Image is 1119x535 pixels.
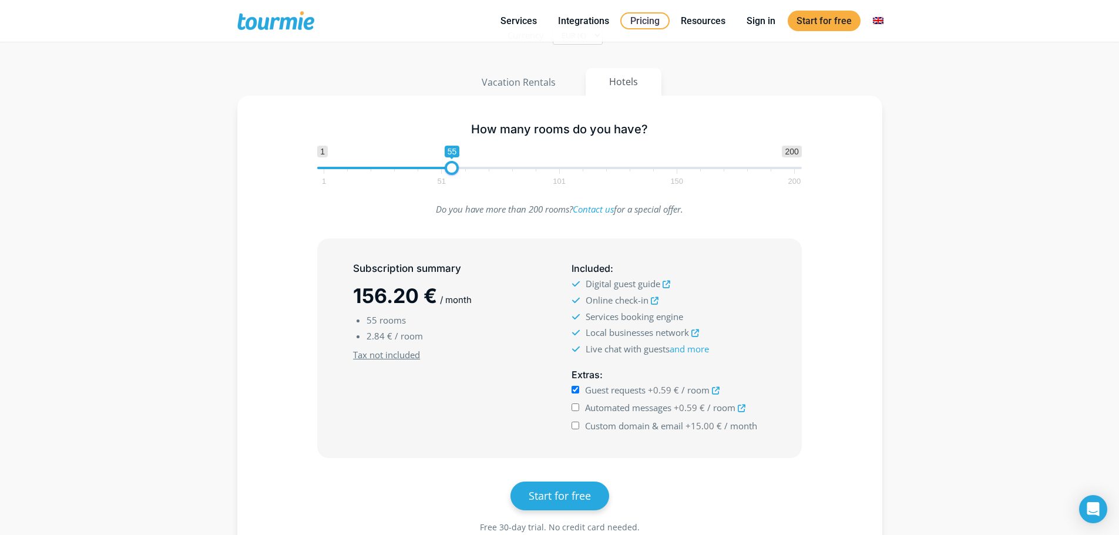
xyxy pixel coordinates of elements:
[724,420,757,432] span: / month
[379,314,406,326] span: rooms
[685,420,722,432] span: +15.00 €
[672,14,734,28] a: Resources
[707,402,735,413] span: / room
[436,179,448,184] span: 51
[317,122,802,137] h5: How many rooms do you have?
[586,294,648,306] span: Online check-in
[367,330,392,342] span: 2.84 €
[585,402,671,413] span: Automated messages
[549,14,618,28] a: Integrations
[670,343,709,355] a: and more
[585,384,646,396] span: Guest requests
[668,179,685,184] span: 150
[445,146,460,157] span: 55
[681,384,710,396] span: / room
[317,146,328,157] span: 1
[573,203,614,215] a: Contact us
[572,369,600,381] span: Extras
[648,384,679,396] span: +0.59 €
[529,489,591,503] span: Start for free
[586,343,709,355] span: Live chat with guests
[586,311,683,322] span: Services booking engine
[586,327,689,338] span: Local businesses network
[787,179,803,184] span: 200
[353,284,437,308] span: 156.20 €
[620,12,670,29] a: Pricing
[458,68,580,96] button: Vacation Rentals
[510,482,609,510] a: Start for free
[586,278,660,290] span: Digital guest guide
[572,368,765,382] h5: :
[395,330,423,342] span: / room
[317,201,802,217] p: Do you have more than 200 rooms? for a special offer.
[440,294,472,305] span: / month
[572,261,765,276] h5: :
[367,314,377,326] span: 55
[551,179,567,184] span: 101
[492,14,546,28] a: Services
[674,402,705,413] span: +0.59 €
[738,14,784,28] a: Sign in
[864,14,892,28] a: Switch to
[353,261,547,276] h5: Subscription summary
[1079,495,1107,523] div: Open Intercom Messenger
[782,146,801,157] span: 200
[586,68,661,96] button: Hotels
[788,11,861,31] a: Start for free
[585,420,683,432] span: Custom domain & email
[572,263,610,274] span: Included
[480,521,640,533] span: Free 30-day trial. No credit card needed.
[353,349,420,361] u: Tax not included
[320,179,328,184] span: 1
